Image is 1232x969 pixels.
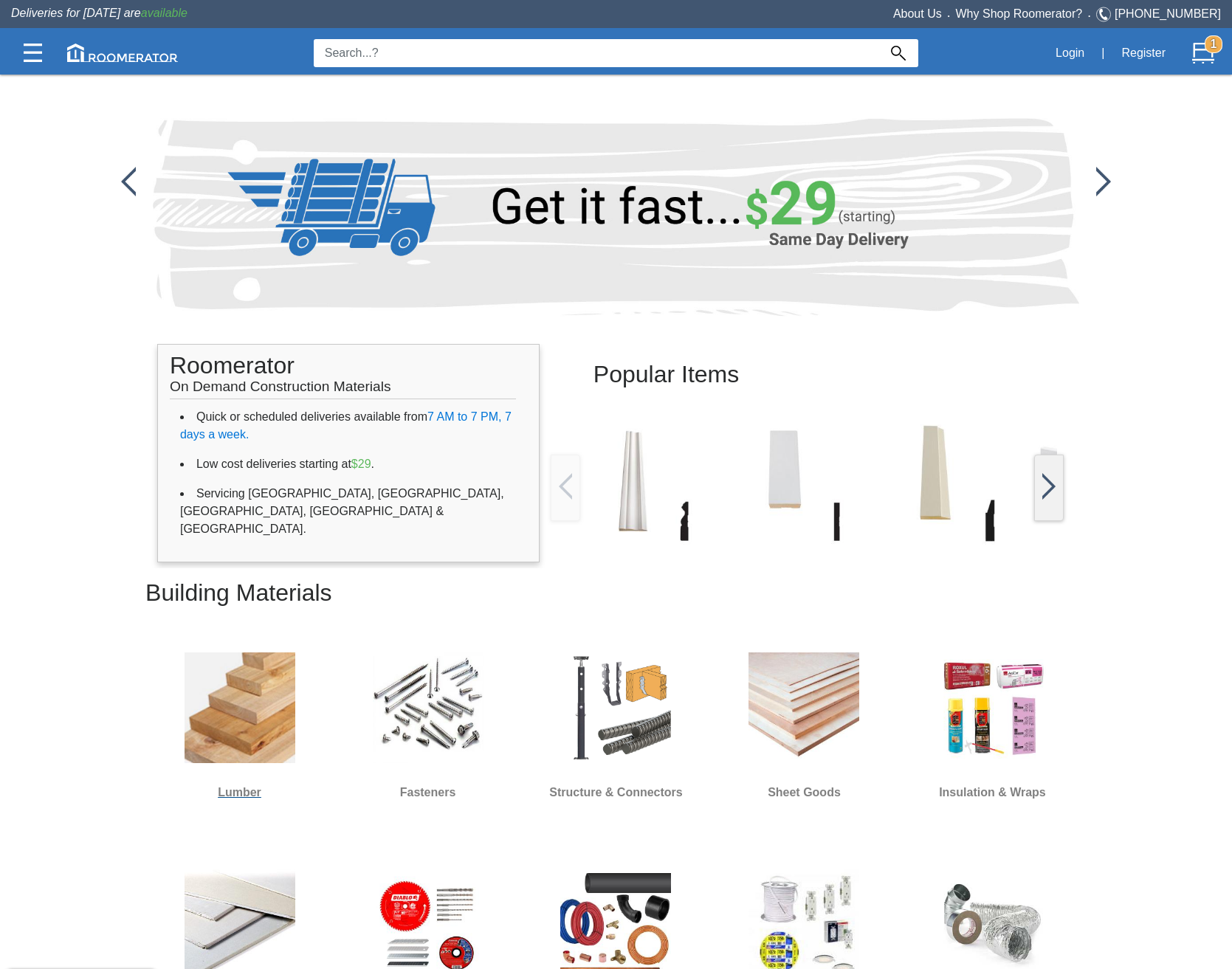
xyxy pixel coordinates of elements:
img: Categories.svg [24,44,42,62]
a: Lumber [148,641,332,811]
a: Fasteners [336,641,520,811]
span: $29 [351,458,371,470]
h6: Insulation & Wraps [900,783,1084,802]
button: Login [1047,38,1092,69]
img: Cart.svg [1192,42,1214,64]
img: /app/images/Buttons/favicon.jpg [1096,167,1111,196]
h2: Popular Items [593,350,1021,399]
a: About Us [893,7,942,20]
li: Low cost deliveries starting at . [180,449,517,479]
div: | [1092,37,1113,69]
a: Sheet Goods [712,641,896,811]
a: Insulation & Wraps [900,641,1084,811]
img: /app/images/Buttons/favicon.jpg [720,416,849,545]
img: Screw.jpg [373,652,483,763]
img: /app/images/Buttons/favicon.jpg [559,473,572,500]
span: available [141,7,187,19]
img: /app/images/Buttons/favicon.jpg [871,416,1000,545]
span: On Demand Construction Materials [170,371,391,394]
img: Telephone.svg [1096,5,1115,24]
li: Servicing [GEOGRAPHIC_DATA], [GEOGRAPHIC_DATA], [GEOGRAPHIC_DATA], [GEOGRAPHIC_DATA] & [GEOGRAPHI... [180,479,517,544]
span: • [1082,13,1096,19]
h6: Fasteners [336,783,520,802]
img: Lumber.jpg [185,652,295,763]
h1: Roomerator [170,345,516,399]
img: /app/images/Buttons/favicon.jpg [568,416,698,545]
img: Search_Icon.svg [891,46,906,61]
a: Structure & Connectors [523,641,708,811]
strong: 1 [1205,35,1222,53]
img: /app/images/Buttons/favicon.jpg [121,167,136,196]
li: Quick or scheduled deliveries available from [180,402,517,449]
span: • [942,13,956,19]
span: Deliveries for [DATE] are [11,7,187,19]
h2: Building Materials [145,568,1087,618]
span: 7 AM to 7 PM, 7 days a week. [180,410,512,441]
img: /app/images/Buttons/favicon.jpg [1042,473,1056,500]
h6: Sheet Goods [712,783,896,802]
a: Why Shop Roomerator? [956,7,1083,20]
img: roomerator-logo.svg [67,44,178,62]
img: /app/images/Buttons/favicon.jpg [1022,416,1152,545]
a: [PHONE_NUMBER] [1115,7,1221,20]
img: Sheet_Good.jpg [749,652,859,763]
img: Insulation.jpg [937,652,1047,763]
button: Register [1113,38,1174,69]
input: Search...? [314,39,879,67]
h6: Lumber [148,783,332,802]
img: S&H.jpg [560,652,671,763]
h6: Structure & Connectors [523,783,708,802]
